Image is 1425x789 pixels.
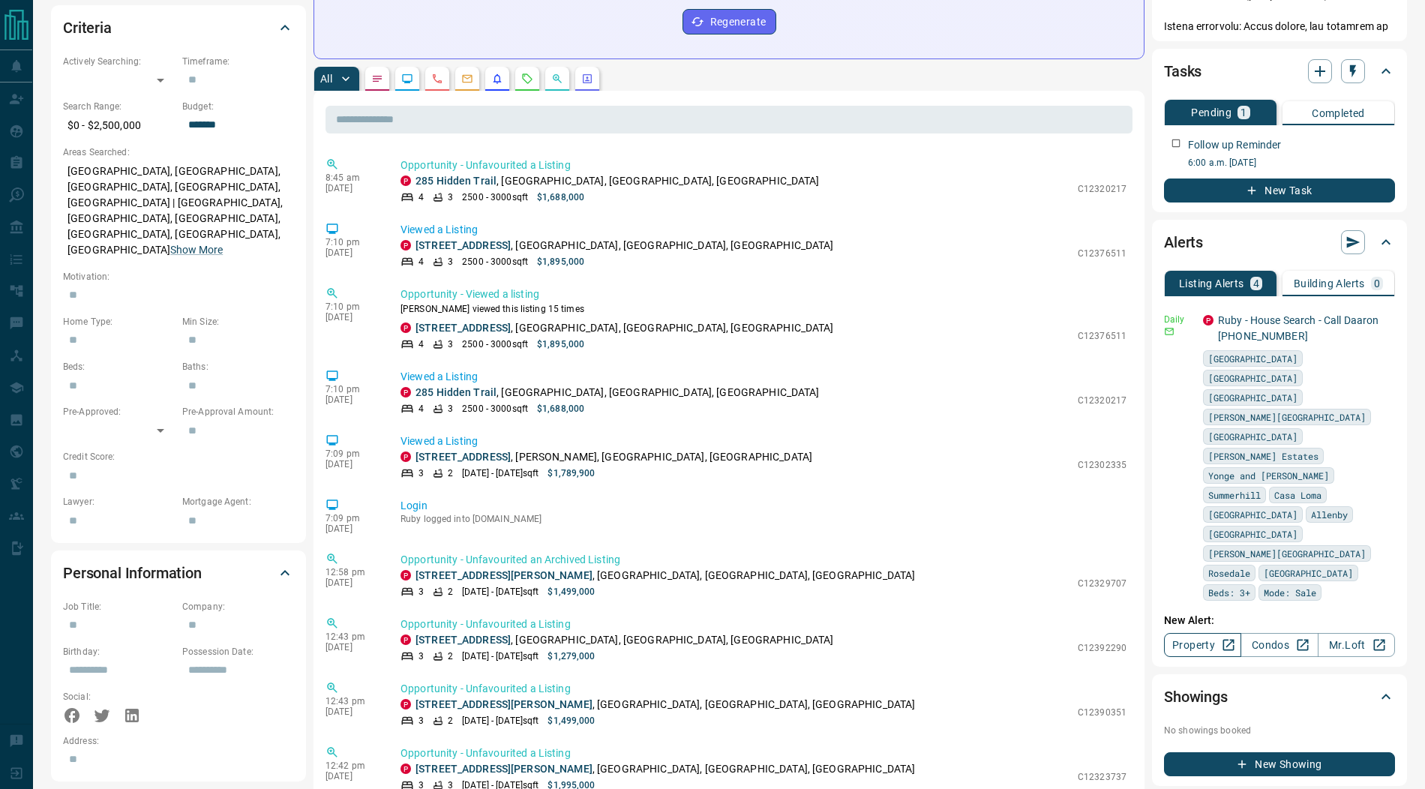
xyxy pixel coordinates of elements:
[415,761,915,777] p: , [GEOGRAPHIC_DATA], [GEOGRAPHIC_DATA], [GEOGRAPHIC_DATA]
[462,649,538,663] p: [DATE] - [DATE] sqft
[462,466,538,480] p: [DATE] - [DATE] sqft
[415,173,820,189] p: , [GEOGRAPHIC_DATA], [GEOGRAPHIC_DATA], [GEOGRAPHIC_DATA]
[325,301,378,312] p: 7:10 pm
[462,337,528,351] p: 2500 - 3000 sqft
[1218,314,1378,342] a: Ruby - House Search - Call Daaron [PHONE_NUMBER]
[418,337,424,351] p: 4
[1208,448,1318,463] span: [PERSON_NAME] Estates
[63,145,294,159] p: Areas Searched:
[415,698,592,710] a: [STREET_ADDRESS][PERSON_NAME]
[1264,585,1316,600] span: Mode: Sale
[1274,487,1321,502] span: Casa Loma
[581,73,593,85] svg: Agent Actions
[415,239,511,251] a: [STREET_ADDRESS]
[325,448,378,459] p: 7:09 pm
[1188,137,1281,153] p: Follow up Reminder
[63,55,175,68] p: Actively Searching:
[418,402,424,415] p: 4
[1164,724,1395,737] p: No showings booked
[1208,409,1366,424] span: [PERSON_NAME][GEOGRAPHIC_DATA]
[415,632,834,648] p: , [GEOGRAPHIC_DATA], [GEOGRAPHIC_DATA], [GEOGRAPHIC_DATA]
[1208,487,1261,502] span: Summerhill
[400,745,1126,761] p: Opportunity - Unfavourited a Listing
[448,585,453,598] p: 2
[1240,633,1318,657] a: Condos
[418,714,424,727] p: 3
[1253,278,1259,289] p: 4
[415,175,496,187] a: 285 Hidden Trail
[1374,278,1380,289] p: 0
[400,763,411,774] div: property.ca
[1078,770,1126,784] p: C12323737
[1191,107,1231,118] p: Pending
[547,466,595,480] p: $1,789,900
[448,714,453,727] p: 2
[63,270,294,283] p: Motivation:
[1208,585,1250,600] span: Beds: 3+
[547,649,595,663] p: $1,279,000
[400,322,411,333] div: property.ca
[63,600,175,613] p: Job Title:
[400,498,1126,514] p: Login
[448,466,453,480] p: 2
[63,315,175,328] p: Home Type:
[462,402,528,415] p: 2500 - 3000 sqft
[400,369,1126,385] p: Viewed a Listing
[415,568,915,583] p: , [GEOGRAPHIC_DATA], [GEOGRAPHIC_DATA], [GEOGRAPHIC_DATA]
[182,315,294,328] p: Min Size:
[400,552,1126,568] p: Opportunity - Unfavourited an Archived Listing
[401,73,413,85] svg: Lead Browsing Activity
[325,523,378,534] p: [DATE]
[418,649,424,663] p: 3
[63,690,175,703] p: Social:
[63,100,175,113] p: Search Range:
[1208,351,1297,366] span: [GEOGRAPHIC_DATA]
[461,73,473,85] svg: Emails
[1164,685,1228,709] h2: Showings
[63,10,294,46] div: Criteria
[400,433,1126,449] p: Viewed a Listing
[325,771,378,781] p: [DATE]
[418,255,424,268] p: 4
[63,16,112,40] h2: Criteria
[1294,278,1365,289] p: Building Alerts
[1208,468,1329,483] span: Yonge and [PERSON_NAME]
[325,237,378,247] p: 7:10 pm
[1208,565,1250,580] span: Rosedale
[1078,706,1126,719] p: C12390351
[462,255,528,268] p: 2500 - 3000 sqft
[325,513,378,523] p: 7:09 pm
[63,113,175,138] p: $0 - $2,500,000
[462,714,538,727] p: [DATE] - [DATE] sqft
[182,100,294,113] p: Budget:
[325,760,378,771] p: 12:42 pm
[1164,53,1395,89] div: Tasks
[63,555,294,591] div: Personal Information
[491,73,503,85] svg: Listing Alerts
[537,337,584,351] p: $1,895,000
[1312,108,1365,118] p: Completed
[1164,59,1201,83] h2: Tasks
[1164,633,1241,657] a: Property
[400,302,1126,316] p: [PERSON_NAME] viewed this listing 15 times
[325,459,378,469] p: [DATE]
[415,697,915,712] p: , [GEOGRAPHIC_DATA], [GEOGRAPHIC_DATA], [GEOGRAPHIC_DATA]
[1208,507,1297,522] span: [GEOGRAPHIC_DATA]
[537,190,584,204] p: $1,688,000
[400,175,411,186] div: property.ca
[418,585,424,598] p: 3
[448,649,453,663] p: 2
[551,73,563,85] svg: Opportunities
[182,495,294,508] p: Mortgage Agent:
[182,405,294,418] p: Pre-Approval Amount:
[415,320,834,336] p: , [GEOGRAPHIC_DATA], [GEOGRAPHIC_DATA], [GEOGRAPHIC_DATA]
[63,405,175,418] p: Pre-Approved:
[400,240,411,250] div: property.ca
[1078,394,1126,407] p: C12320217
[325,183,378,193] p: [DATE]
[63,734,294,748] p: Address:
[415,763,592,775] a: [STREET_ADDRESS][PERSON_NAME]
[63,645,175,658] p: Birthday:
[325,394,378,405] p: [DATE]
[325,384,378,394] p: 7:10 pm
